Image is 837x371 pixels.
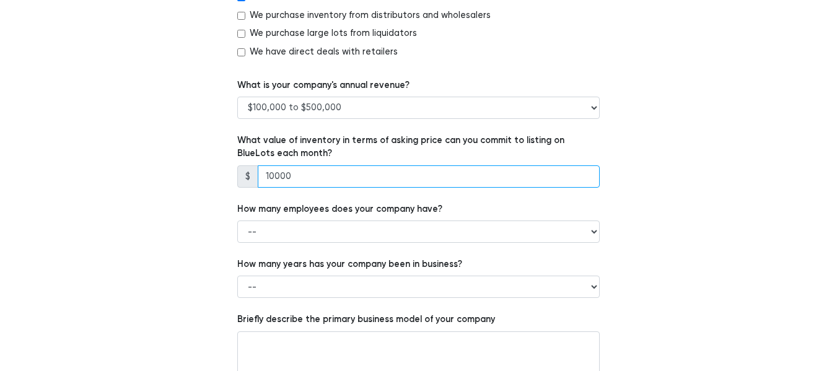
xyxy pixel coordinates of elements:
label: Briefly describe the primary business model of your company [237,313,495,326]
label: What is your company's annual revenue? [237,79,410,92]
span: $ [237,165,258,188]
label: We purchase large lots from liquidators [250,27,417,40]
label: How many years has your company been in business? [237,258,462,271]
label: We have direct deals with retailers [250,45,398,59]
input: We purchase large lots from liquidators [237,30,245,38]
input: 0 [258,165,600,188]
label: How many employees does your company have? [237,203,442,216]
input: We have direct deals with retailers [237,48,245,56]
label: What value of inventory in terms of asking price can you commit to listing on BlueLots each month? [237,134,600,160]
label: We purchase inventory from distributors and wholesalers [250,9,491,22]
input: We purchase inventory from distributors and wholesalers [237,12,245,20]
